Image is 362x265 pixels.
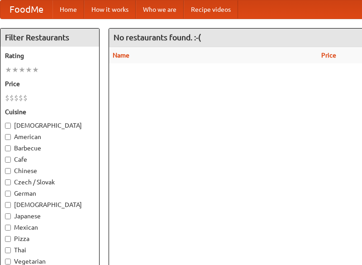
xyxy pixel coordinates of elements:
input: Chinese [5,168,11,174]
input: Czech / Slovak [5,179,11,185]
h4: Filter Restaurants [0,29,99,47]
a: Recipe videos [184,0,238,19]
li: ★ [19,65,25,75]
li: ★ [5,65,12,75]
a: Who we are [136,0,184,19]
h5: Price [5,79,95,88]
input: American [5,134,11,140]
a: Price [321,52,336,59]
h5: Rating [5,51,95,60]
input: Vegetarian [5,259,11,265]
label: [DEMOGRAPHIC_DATA] [5,200,95,209]
label: Mexican [5,223,95,232]
input: Pizza [5,236,11,242]
input: German [5,191,11,197]
a: How it works [84,0,136,19]
label: Pizza [5,234,95,243]
label: Chinese [5,166,95,175]
a: Name [113,52,129,59]
label: Barbecue [5,144,95,153]
label: [DEMOGRAPHIC_DATA] [5,121,95,130]
a: FoodMe [0,0,52,19]
li: ★ [25,65,32,75]
input: [DEMOGRAPHIC_DATA] [5,123,11,129]
ng-pluralize: No restaurants found. :-( [114,33,201,42]
input: Thai [5,247,11,253]
li: $ [5,93,10,103]
label: Japanese [5,212,95,221]
input: Cafe [5,157,11,163]
label: German [5,189,95,198]
label: American [5,132,95,141]
input: Japanese [5,213,11,219]
label: Cafe [5,155,95,164]
input: [DEMOGRAPHIC_DATA] [5,202,11,208]
li: ★ [12,65,19,75]
li: $ [19,93,23,103]
label: Czech / Slovak [5,178,95,187]
input: Barbecue [5,145,11,151]
h5: Cuisine [5,107,95,116]
input: Mexican [5,225,11,231]
li: $ [14,93,19,103]
li: $ [23,93,28,103]
a: Home [52,0,84,19]
label: Thai [5,246,95,255]
li: $ [10,93,14,103]
li: ★ [32,65,39,75]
